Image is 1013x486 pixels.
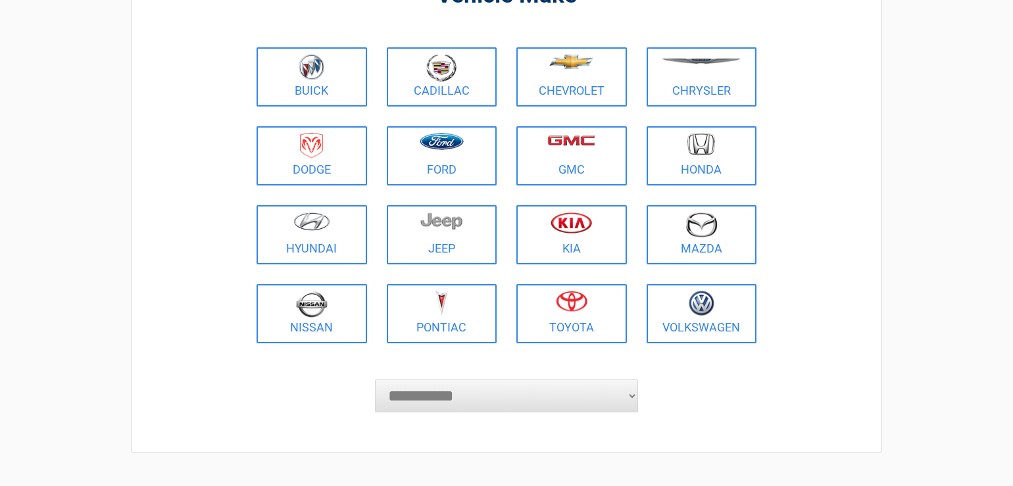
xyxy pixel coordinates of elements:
img: pontiac [435,291,448,316]
img: volkswagen [689,291,714,316]
img: gmc [547,135,595,146]
img: chevrolet [549,55,593,69]
a: Kia [516,205,627,264]
a: Buick [257,47,367,107]
img: kia [551,212,592,233]
a: Mazda [647,205,757,264]
a: Chevrolet [516,47,627,107]
img: mazda [685,212,718,237]
a: GMC [516,126,627,185]
a: Jeep [387,205,497,264]
a: Chrysler [647,47,757,107]
img: toyota [556,291,587,312]
img: jeep [420,212,462,230]
a: Ford [387,126,497,185]
img: honda [687,133,715,156]
a: Nissan [257,284,367,343]
a: Hyundai [257,205,367,264]
img: buick [299,54,324,80]
a: Toyota [516,284,627,343]
img: nissan [296,291,328,318]
a: Honda [647,126,757,185]
img: cadillac [426,54,457,82]
img: hyundai [293,212,330,231]
a: Pontiac [387,284,497,343]
a: Cadillac [387,47,497,107]
img: chrysler [661,59,741,64]
img: dodge [300,133,323,158]
a: Volkswagen [647,284,757,343]
a: Dodge [257,126,367,185]
img: ford [420,133,464,150]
